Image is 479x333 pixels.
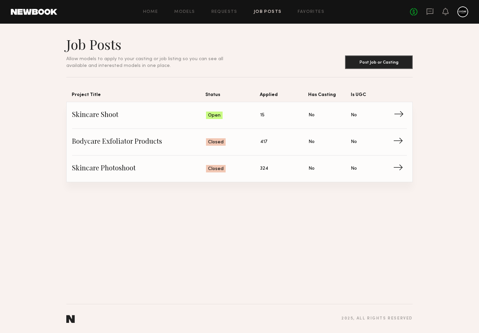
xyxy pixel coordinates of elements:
[208,112,221,119] span: Open
[211,10,237,14] a: Requests
[260,112,265,119] span: 15
[72,156,407,182] a: Skincare PhotoshootClosed324NoNo→
[66,57,223,68] span: Allow models to apply to your casting or job listing so you can see all available and interested ...
[309,165,315,172] span: No
[351,138,357,146] span: No
[393,164,407,174] span: →
[309,138,315,146] span: No
[208,166,224,172] span: Closed
[351,165,357,172] span: No
[208,139,224,146] span: Closed
[309,112,315,119] span: No
[72,110,206,120] span: Skincare Shoot
[341,316,413,321] div: 2025 , all rights reserved
[72,102,407,129] a: Skincare ShootOpen15NoNo→
[66,36,239,53] h1: Job Posts
[72,129,407,156] a: Bodycare Exfoliator ProductsClosed417NoNo→
[298,10,324,14] a: Favorites
[345,55,413,69] button: Post Job or Casting
[308,91,351,102] span: Has Casting
[72,137,206,147] span: Bodycare Exfoliator Products
[72,91,205,102] span: Project Title
[393,137,407,147] span: →
[260,138,267,146] span: 417
[205,91,260,102] span: Status
[174,10,195,14] a: Models
[351,112,357,119] span: No
[260,165,268,172] span: 324
[72,164,206,174] span: Skincare Photoshoot
[260,91,308,102] span: Applied
[394,110,408,120] span: →
[143,10,158,14] a: Home
[254,10,282,14] a: Job Posts
[351,91,393,102] span: Is UGC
